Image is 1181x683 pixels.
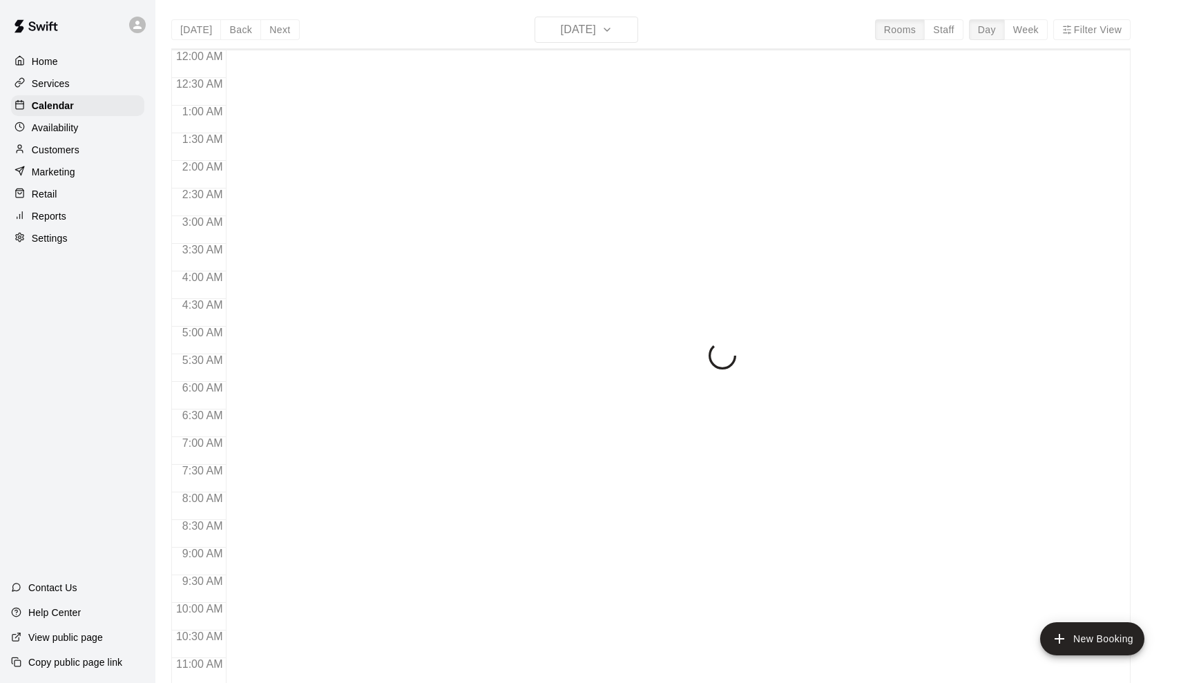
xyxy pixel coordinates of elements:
[179,327,227,338] span: 5:00 AM
[1040,622,1144,655] button: add
[28,581,77,595] p: Contact Us
[32,231,68,245] p: Settings
[179,216,227,228] span: 3:00 AM
[179,465,227,477] span: 7:30 AM
[28,606,81,619] p: Help Center
[179,106,227,117] span: 1:00 AM
[11,117,144,138] a: Availability
[32,187,57,201] p: Retail
[11,73,144,94] a: Services
[32,209,66,223] p: Reports
[179,189,227,200] span: 2:30 AM
[173,50,227,62] span: 12:00 AM
[179,437,227,449] span: 7:00 AM
[179,548,227,559] span: 9:00 AM
[179,354,227,366] span: 5:30 AM
[179,133,227,145] span: 1:30 AM
[173,631,227,642] span: 10:30 AM
[32,165,75,179] p: Marketing
[32,77,70,90] p: Services
[173,78,227,90] span: 12:30 AM
[11,140,144,160] a: Customers
[179,575,227,587] span: 9:30 AM
[179,244,227,256] span: 3:30 AM
[179,410,227,421] span: 6:30 AM
[179,492,227,504] span: 8:00 AM
[179,382,227,394] span: 6:00 AM
[32,99,74,113] p: Calendar
[32,55,58,68] p: Home
[32,121,79,135] p: Availability
[179,271,227,283] span: 4:00 AM
[28,631,103,644] p: View public page
[11,51,144,72] a: Home
[179,161,227,173] span: 2:00 AM
[173,658,227,670] span: 11:00 AM
[11,95,144,116] a: Calendar
[28,655,122,669] p: Copy public page link
[11,162,144,182] a: Marketing
[32,143,79,157] p: Customers
[11,206,144,227] a: Reports
[11,228,144,249] a: Settings
[179,520,227,532] span: 8:30 AM
[179,299,227,311] span: 4:30 AM
[11,184,144,204] a: Retail
[173,603,227,615] span: 10:00 AM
